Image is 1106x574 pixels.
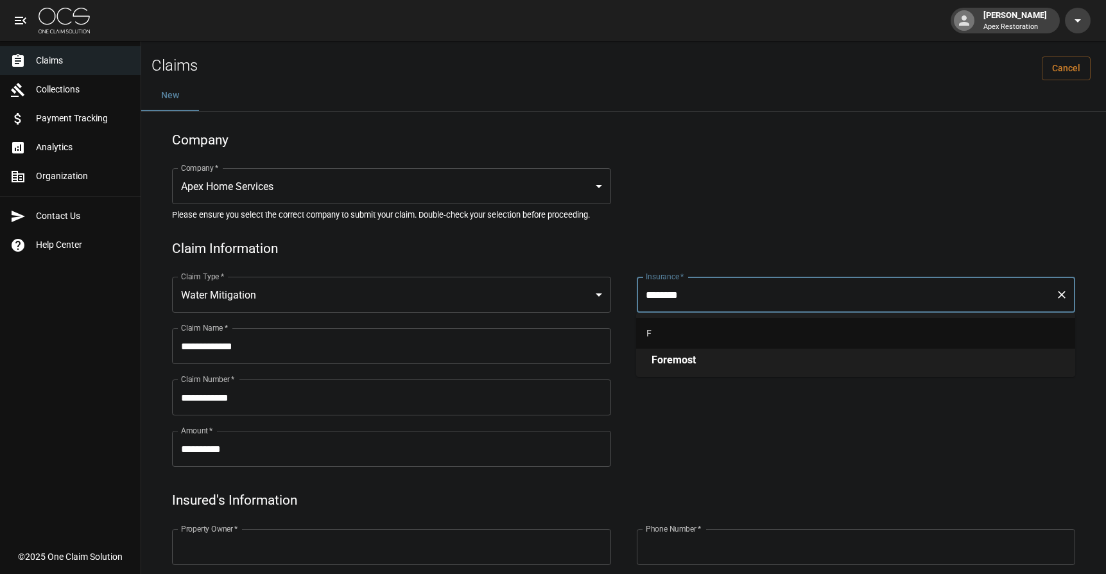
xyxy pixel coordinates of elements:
span: Claims [36,54,130,67]
div: F [636,318,1075,349]
span: Payment Tracking [36,112,130,125]
label: Phone Number [646,523,701,534]
span: Foremost [652,354,696,366]
h2: Claims [151,57,198,75]
label: Amount [181,425,213,436]
span: Organization [36,170,130,183]
p: Apex Restoration [983,22,1047,33]
div: [PERSON_NAME] [978,9,1052,32]
span: Help Center [36,238,130,252]
button: open drawer [8,8,33,33]
button: Clear [1053,286,1071,304]
label: Claim Number [181,374,234,385]
div: © 2025 One Claim Solution [18,550,123,563]
label: Property Owner [181,523,238,534]
label: Company [181,162,219,173]
a: Cancel [1042,57,1091,80]
img: ocs-logo-white-transparent.png [39,8,90,33]
button: New [141,80,199,111]
h5: Please ensure you select the correct company to submit your claim. Double-check your selection be... [172,209,1075,220]
span: Contact Us [36,209,130,223]
label: Insurance [646,271,684,282]
span: Collections [36,83,130,96]
div: dynamic tabs [141,80,1106,111]
span: Analytics [36,141,130,154]
div: Water Mitigation [172,277,611,313]
label: Claim Name [181,322,228,333]
div: Apex Home Services [172,168,611,204]
label: Claim Type [181,271,224,282]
